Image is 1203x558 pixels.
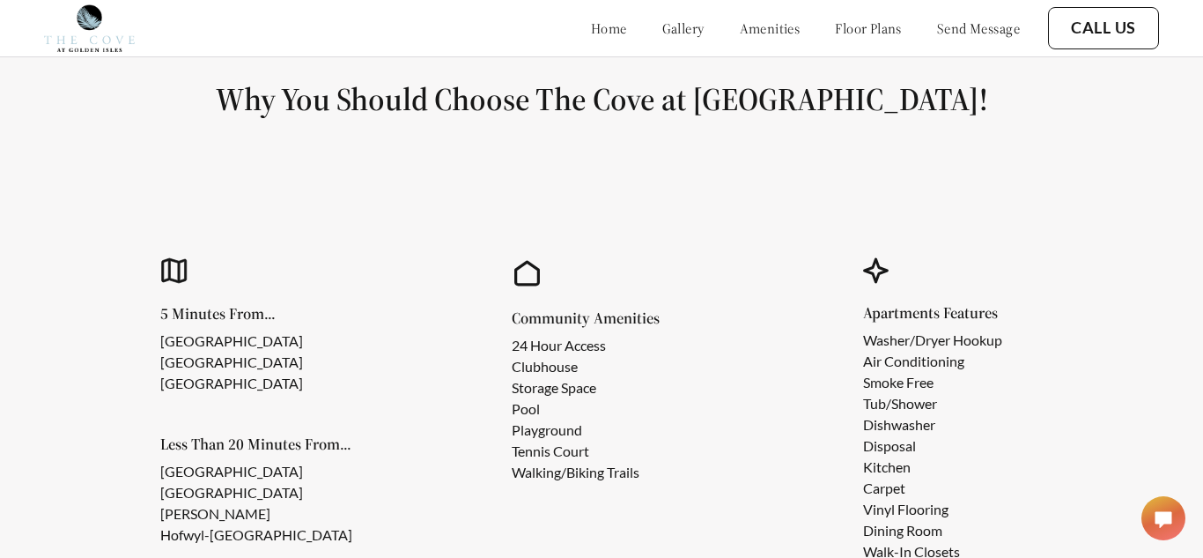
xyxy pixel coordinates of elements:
[512,310,668,326] h5: Community Amenities
[740,19,801,37] a: amenities
[160,461,374,482] li: [GEOGRAPHIC_DATA]
[863,330,1002,351] li: Washer/Dryer Hookup
[863,435,1002,457] li: Disposal
[160,373,303,394] li: [GEOGRAPHIC_DATA]
[863,414,1002,435] li: Dishwasher
[512,377,639,398] li: Storage Space
[863,393,1002,414] li: Tub/Shower
[512,398,639,420] li: Pool
[512,462,639,483] li: Walking/Biking Trails
[863,351,1002,372] li: Air Conditioning
[863,478,1002,499] li: Carpet
[160,352,303,373] li: [GEOGRAPHIC_DATA]
[512,420,639,441] li: Playground
[160,482,374,525] li: [GEOGRAPHIC_DATA][PERSON_NAME]
[863,305,1030,321] h5: Apartments Features
[512,335,639,356] li: 24 Hour Access
[512,356,639,377] li: Clubhouse
[662,19,705,37] a: gallery
[1048,7,1159,49] button: Call Us
[591,19,627,37] a: home
[937,19,1020,37] a: send message
[863,520,1002,541] li: Dining Room
[44,4,135,52] img: cove_at_golden_isles_logo.png
[835,19,902,37] a: floor plans
[1071,19,1136,38] a: Call Us
[863,499,1002,520] li: Vinyl Flooring
[512,441,639,462] li: Tennis Court
[863,372,1002,393] li: Smoke Free
[160,331,303,352] li: [GEOGRAPHIC_DATA]
[160,436,402,452] h5: Less Than 20 Minutes From...
[160,525,374,546] li: Hofwyl-[GEOGRAPHIC_DATA]
[42,79,1161,119] h1: Why You Should Choose The Cove at [GEOGRAPHIC_DATA]!
[863,457,1002,478] li: Kitchen
[160,306,331,322] h5: 5 Minutes From...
